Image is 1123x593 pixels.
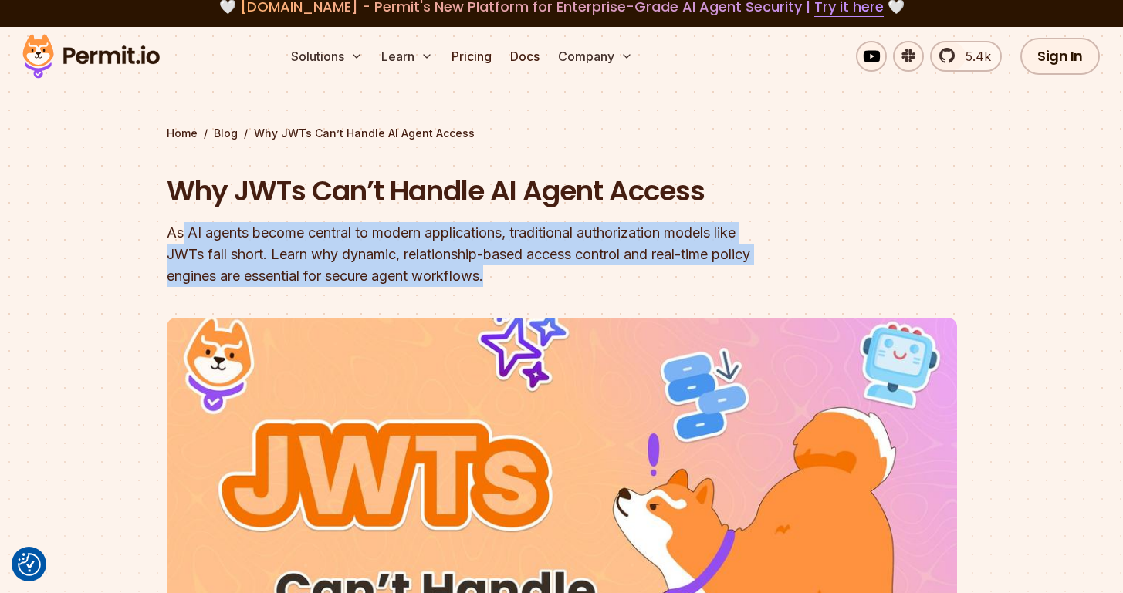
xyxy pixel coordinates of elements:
[956,47,991,66] span: 5.4k
[930,41,1002,72] a: 5.4k
[167,222,759,287] div: As AI agents become central to modern applications, traditional authorization models like JWTs fa...
[167,172,759,211] h1: Why JWTs Can’t Handle AI Agent Access
[15,30,167,83] img: Permit logo
[285,41,369,72] button: Solutions
[18,553,41,576] img: Revisit consent button
[375,41,439,72] button: Learn
[504,41,546,72] a: Docs
[445,41,498,72] a: Pricing
[167,126,198,141] a: Home
[214,126,238,141] a: Blog
[1020,38,1100,75] a: Sign In
[167,126,957,141] div: / /
[552,41,639,72] button: Company
[18,553,41,576] button: Consent Preferences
